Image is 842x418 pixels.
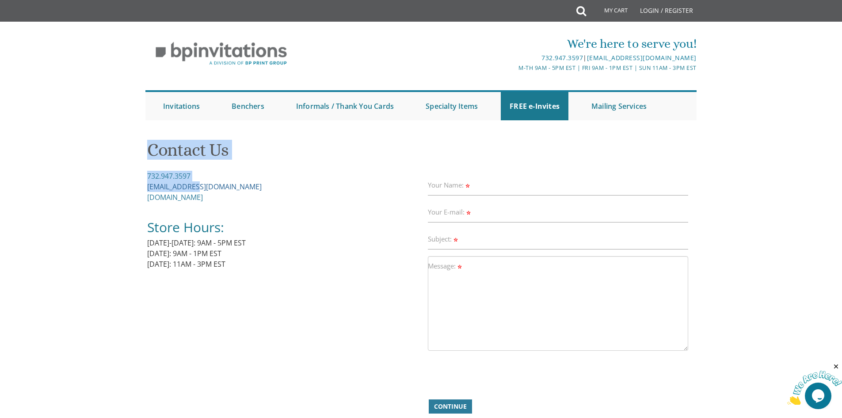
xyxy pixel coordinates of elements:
h2: Store Hours: [147,220,421,235]
img: Required [453,238,457,242]
span: Continue [434,402,467,411]
button: Continue [429,399,472,414]
a: [DOMAIN_NAME] [147,192,203,202]
h1: Contact Us [147,140,695,166]
a: Informals / Thank You Cards [287,92,403,120]
a: Invitations [154,92,209,120]
div: M-Th 9am - 5pm EST | Fri 9am - 1pm EST | Sun 11am - 3pm EST [330,63,697,73]
label: Your Name: [428,180,471,190]
img: Required [457,265,461,269]
iframe: chat widget [787,363,842,405]
div: | [330,53,697,63]
a: FREE e-Invites [501,92,568,120]
img: Required [465,184,469,188]
a: Benchers [223,92,273,120]
a: [EMAIL_ADDRESS][DOMAIN_NAME] [147,182,262,192]
a: 732.947.3597 [541,54,583,62]
a: My Cart [585,1,634,23]
a: 732.947.3597 [147,171,190,181]
div: [DATE]-[DATE]: 9AM - 5PM EST [DATE]: 9AM - 1PM EST [DATE]: 11AM - 3PM EST [147,171,421,280]
div: We're here to serve you! [330,35,697,53]
a: [EMAIL_ADDRESS][DOMAIN_NAME] [587,54,697,62]
label: Message: [428,261,463,271]
img: BP Invitation Loft [145,35,297,72]
img: Required [466,211,470,215]
label: Your E-mail: [428,207,472,217]
iframe: reCAPTCHA [428,357,562,392]
label: Subject: [428,234,459,244]
a: Specialty Items [417,92,487,120]
a: Mailing Services [583,92,655,120]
